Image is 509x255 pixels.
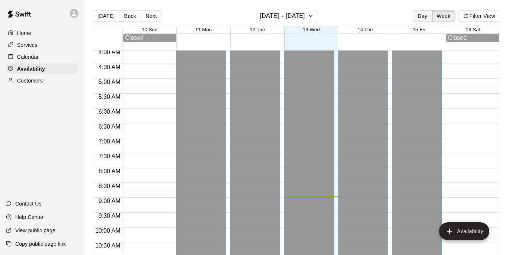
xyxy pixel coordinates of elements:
button: 11 Mon [195,27,212,32]
button: Back [119,10,141,22]
span: 5:30 AM [97,94,122,100]
a: Availability [6,63,78,74]
p: Home [17,29,31,37]
button: add [439,222,489,240]
button: 10 Sun [142,27,157,32]
div: Closed [125,35,175,41]
p: Customers [17,77,43,84]
a: Home [6,28,78,39]
span: 5:00 AM [97,79,122,85]
button: Week [432,10,455,22]
span: 7:30 AM [97,153,122,159]
p: Services [17,41,38,49]
span: 8:00 AM [97,168,122,174]
button: Next [141,10,161,22]
p: Copy public page link [15,240,66,248]
button: 16 Sat [466,27,480,32]
span: 10:00 AM [93,227,122,234]
span: 10:30 AM [93,242,122,249]
span: 8:30 AM [97,183,122,189]
button: [DATE] [93,10,119,22]
button: [DATE] – [DATE] [257,9,317,23]
a: Services [6,39,78,51]
span: 9:00 AM [97,198,122,204]
p: Help Center [15,213,44,221]
div: Closed [448,35,497,41]
span: 7:00 AM [97,138,122,145]
button: 15 Fri [413,27,425,32]
button: Filter View [458,10,500,22]
span: 4:30 AM [97,64,122,70]
span: 6:00 AM [97,109,122,115]
p: View public page [15,227,55,234]
a: Customers [6,75,78,86]
h6: [DATE] – [DATE] [260,11,305,21]
p: Calendar [17,53,39,61]
button: 14 Thu [358,27,373,32]
button: 13 Wed [303,27,320,32]
span: 9:30 AM [97,213,122,219]
button: 12 Tue [250,27,265,32]
span: 4:00 AM [97,49,122,55]
p: Contact Us [15,200,42,207]
button: Day [413,10,432,22]
a: Calendar [6,51,78,62]
p: Availability [17,65,45,72]
span: 6:30 AM [97,123,122,130]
